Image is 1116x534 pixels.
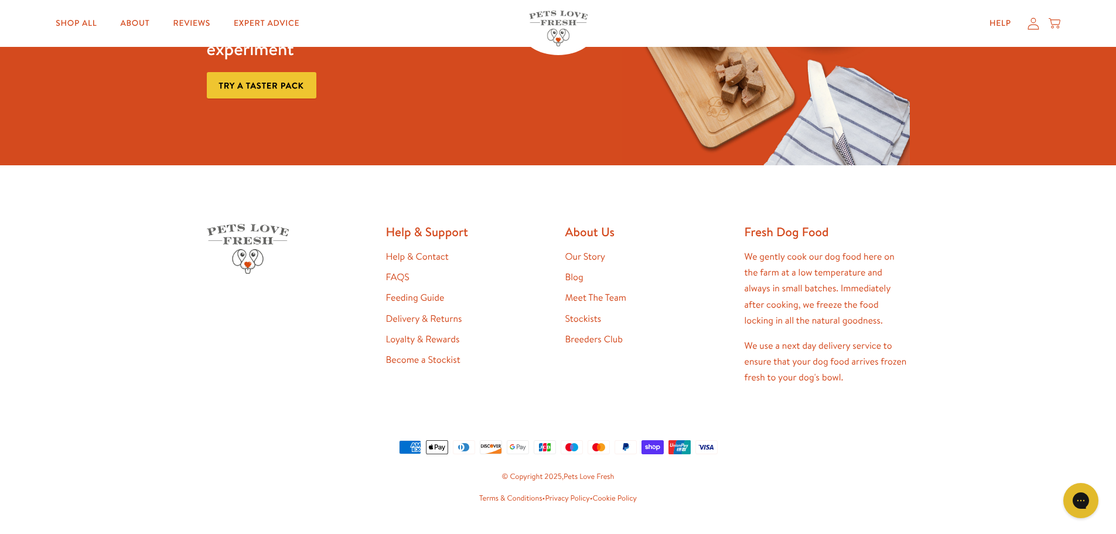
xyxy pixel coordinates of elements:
[980,12,1021,35] a: Help
[529,11,588,46] img: Pets Love Fresh
[565,271,583,284] a: Blog
[479,493,542,504] a: Terms & Conditions
[386,291,445,304] a: Feeding Guide
[386,333,460,346] a: Loyalty & Rewards
[745,338,910,386] p: We use a next day delivery service to ensure that your dog food arrives frozen fresh to your dog'...
[207,492,910,505] small: • •
[565,224,731,240] h2: About Us
[207,471,910,484] small: © Copyright 2025,
[386,312,462,325] a: Delivery & Returns
[545,493,589,504] a: Privacy Policy
[564,471,614,482] a: Pets Love Fresh
[565,312,602,325] a: Stockists
[164,12,220,35] a: Reviews
[386,250,449,263] a: Help & Contact
[207,224,289,274] img: Pets Love Fresh
[565,333,623,346] a: Breeders Club
[207,15,494,60] h3: Dog food that isn't a chemistry experiment
[111,12,159,35] a: About
[565,291,626,304] a: Meet The Team
[386,353,460,366] a: Become a Stockist
[1057,479,1104,522] iframe: Gorgias live chat messenger
[745,249,910,329] p: We gently cook our dog food here on the farm at a low temperature and always in small batches. Im...
[386,271,409,284] a: FAQS
[565,250,606,263] a: Our Story
[46,12,106,35] a: Shop All
[593,493,637,504] a: Cookie Policy
[224,12,309,35] a: Expert Advice
[207,72,316,98] a: Try a taster pack
[745,224,910,240] h2: Fresh Dog Food
[386,224,551,240] h2: Help & Support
